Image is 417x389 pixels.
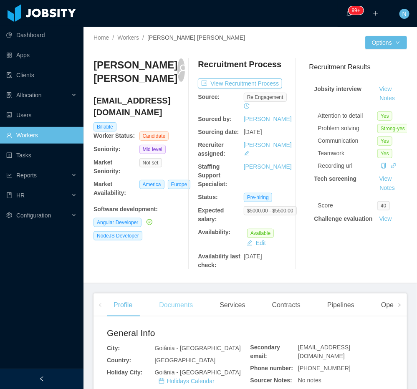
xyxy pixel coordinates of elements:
[298,344,350,359] span: [EMAIL_ADDRESS][DOMAIN_NAME]
[107,369,143,376] b: Holiday City:
[244,193,272,202] span: Pre-hiring
[198,116,232,122] b: Sourced by:
[377,136,392,146] span: Yes
[6,27,77,43] a: icon: pie-chartDashboard
[309,62,407,72] h3: Recruitment Results
[198,58,281,70] h4: Recruitment Process
[250,344,281,359] b: Secondary email:
[198,229,230,235] b: Availability:
[314,175,357,182] strong: Tech screening
[377,124,408,133] span: Strong-yes
[250,365,293,371] b: Phone number:
[298,365,351,371] span: [PHONE_NUMBER]
[318,136,377,145] div: Communication
[402,9,407,19] span: N
[244,206,297,215] span: $5000.00 - $5500.00
[250,377,292,384] b: Sourcer Notes:
[244,129,262,135] span: [DATE]
[6,172,12,178] i: icon: line-chart
[107,345,120,351] b: City:
[198,194,217,200] b: Status:
[145,219,152,225] a: icon: check-circle
[112,34,114,41] span: /
[6,192,12,198] i: icon: book
[391,162,397,169] a: icon: link
[377,93,399,104] button: Notes
[159,378,214,384] a: icon: calendarHolidays Calendar
[377,111,392,121] span: Yes
[198,163,227,187] b: Staffing Support Specialist:
[94,146,121,152] b: Seniority:
[198,141,225,157] b: Recruiter assigned:
[244,151,250,157] i: icon: edit
[6,92,12,98] i: icon: solution
[6,67,77,83] a: icon: auditClients
[244,103,250,109] i: icon: history
[94,218,142,227] span: Angular Developer
[377,201,389,210] span: 40
[318,201,377,210] div: Score
[198,78,282,88] button: icon: exportView Recruitment Process
[147,219,152,225] i: icon: check-circle
[94,159,121,174] b: Market Seniority:
[16,92,42,99] span: Allocation
[139,131,169,141] span: Candidate
[244,116,292,122] a: [PERSON_NAME]
[365,36,407,49] button: Optionsicon: down
[198,207,224,222] b: Expected salary:
[159,378,164,384] i: icon: calendar
[94,95,185,118] h4: [EMAIL_ADDRESS][DOMAIN_NAME]
[318,149,377,158] div: Teamwork
[377,215,395,222] a: View
[94,122,116,131] span: Billable
[373,10,379,16] i: icon: plus
[6,127,77,144] a: icon: userWorkers
[314,86,362,92] strong: Jobsity interview
[346,10,352,16] i: icon: bell
[6,47,77,63] a: icon: appstoreApps
[16,172,37,179] span: Reports
[377,86,395,92] a: View
[94,58,177,86] h3: [PERSON_NAME] [PERSON_NAME]
[139,158,162,167] span: Not set
[94,206,158,212] b: Software development :
[147,34,245,41] span: [PERSON_NAME] [PERSON_NAME]
[244,253,262,260] span: [DATE]
[298,377,321,384] span: No notes
[244,163,292,170] a: [PERSON_NAME]
[198,80,282,87] a: icon: exportView Recruitment Process
[154,345,240,351] span: Goiânia - [GEOGRAPHIC_DATA]
[139,180,164,189] span: America
[107,357,131,364] b: Country:
[377,183,399,193] button: Notes
[381,163,387,169] i: icon: copy
[243,238,269,248] button: icon: editEdit
[381,162,387,170] div: Copy
[98,303,102,307] i: icon: left
[6,107,77,124] a: icon: robotUsers
[94,34,109,41] a: Home
[198,129,239,135] b: Sourcing date:
[94,231,142,240] span: NodeJS Developer
[6,147,77,164] a: icon: profileTasks
[107,326,250,340] h2: General Info
[94,132,135,139] b: Worker Status:
[16,212,51,219] span: Configuration
[154,369,240,384] span: Goiânia - [GEOGRAPHIC_DATA]
[244,141,292,148] a: [PERSON_NAME]
[117,34,139,41] a: Workers
[321,293,361,317] div: Pipelines
[213,293,252,317] div: Services
[168,180,191,189] span: Europe
[198,253,240,268] b: Availability last check:
[177,64,189,76] i: icon: user
[318,111,377,120] div: Attention to detail
[374,293,417,317] div: Openings
[198,93,220,100] b: Source:
[6,212,12,218] i: icon: setting
[154,357,215,364] span: [GEOGRAPHIC_DATA]
[314,215,373,222] strong: Challenge evaluation
[265,293,307,317] div: Contracts
[244,93,287,102] span: re engagement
